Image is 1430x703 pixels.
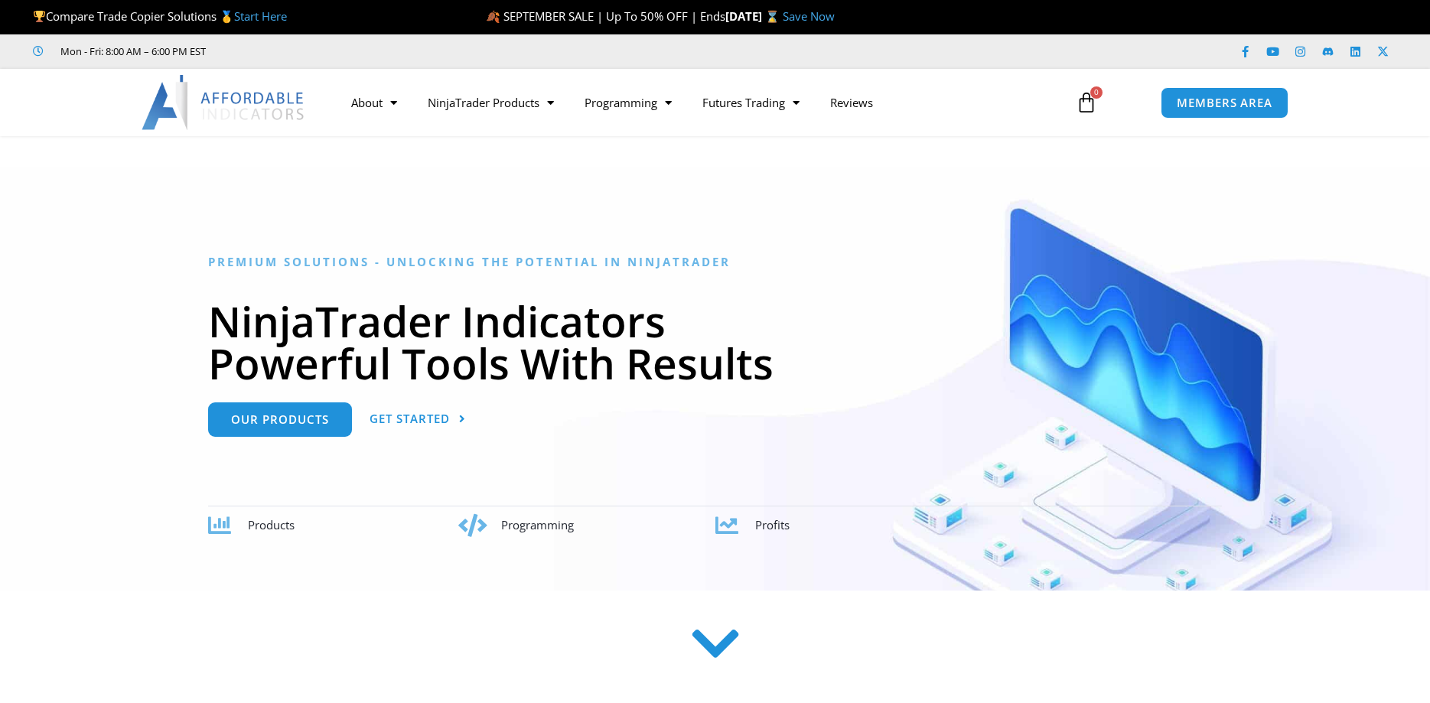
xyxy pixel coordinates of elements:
span: Get Started [370,413,450,425]
a: Our Products [208,402,352,437]
span: Programming [501,517,574,532]
a: MEMBERS AREA [1161,87,1288,119]
a: About [336,85,412,120]
a: NinjaTrader Products [412,85,569,120]
a: Futures Trading [687,85,815,120]
span: Products [248,517,295,532]
img: LogoAI | Affordable Indicators – NinjaTrader [142,75,306,130]
h6: Premium Solutions - Unlocking the Potential in NinjaTrader [208,255,1222,269]
span: MEMBERS AREA [1177,97,1272,109]
a: Save Now [783,8,835,24]
a: Programming [569,85,687,120]
span: Our Products [231,414,329,425]
a: Start Here [234,8,287,24]
strong: [DATE] ⌛ [725,8,783,24]
nav: Menu [336,85,1058,120]
a: Get Started [370,402,466,437]
span: 0 [1090,86,1103,99]
h1: NinjaTrader Indicators Powerful Tools With Results [208,300,1222,384]
a: 0 [1053,80,1120,125]
span: 🍂 SEPTEMBER SALE | Up To 50% OFF | Ends [486,8,725,24]
img: 🏆 [34,11,45,22]
a: Reviews [815,85,888,120]
span: Compare Trade Copier Solutions 🥇 [33,8,287,24]
span: Mon - Fri: 8:00 AM – 6:00 PM EST [57,42,206,60]
iframe: Customer reviews powered by Trustpilot [227,44,457,59]
span: Profits [755,517,790,532]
